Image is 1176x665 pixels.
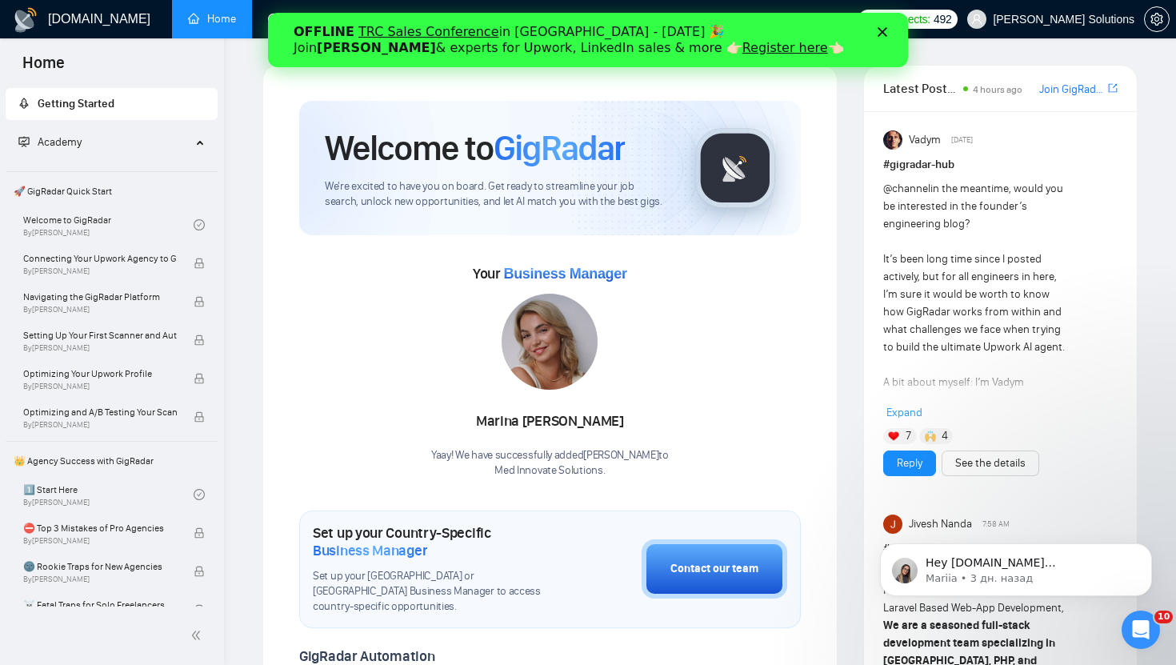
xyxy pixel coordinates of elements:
[942,428,948,444] span: 4
[951,133,973,147] span: [DATE]
[906,428,911,444] span: 7
[23,559,177,575] span: 🌚 Rookie Traps for New Agencies
[473,265,627,282] span: Your
[973,84,1022,95] span: 4 hours ago
[18,135,82,149] span: Academy
[194,566,205,577] span: lock
[971,14,982,25] span: user
[909,131,941,149] span: Vadym
[431,463,669,479] p: Med Innovate Solutions .
[856,510,1176,622] iframe: Intercom notifications сообщение
[494,126,625,170] span: GigRadar
[313,569,562,615] span: Set up your [GEOGRAPHIC_DATA] or [GEOGRAPHIC_DATA] Business Manager to access country-specific op...
[268,12,341,26] a: dashboardDashboard
[194,335,205,346] span: lock
[503,266,626,282] span: Business Manager
[23,289,177,305] span: Navigating the GigRadar Platform
[7,175,216,207] span: 🚀 GigRadar Quick Start
[1039,81,1105,98] a: Join GigRadar Slack Community
[883,78,959,98] span: Latest Posts from the GigRadar Community
[194,296,205,307] span: lock
[23,266,177,276] span: By [PERSON_NAME]
[194,411,205,423] span: lock
[1122,611,1160,649] iframe: Intercom live chat
[23,575,177,584] span: By [PERSON_NAME]
[23,520,177,536] span: ⛔ Top 3 Mistakes of Pro Agencies
[955,455,1026,472] a: See the details
[882,10,930,28] span: Connects:
[888,431,899,442] img: ❤️
[325,179,670,210] span: We're excited to have you on board. Get ready to streamline your job search, unlock new opportuni...
[23,327,177,343] span: Setting Up Your First Scanner and Auto-Bidder
[194,527,205,539] span: lock
[23,305,177,314] span: By [PERSON_NAME]
[325,126,625,170] h1: Welcome to
[23,343,177,353] span: By [PERSON_NAME]
[10,51,78,85] span: Home
[610,14,626,24] div: Закрыть
[194,258,205,269] span: lock
[190,627,206,643] span: double-left
[23,597,177,613] span: ☠️ Fatal Traps for Solo Freelancers
[13,7,38,33] img: logo
[373,12,432,26] a: searchScanner
[1144,13,1170,26] a: setting
[474,27,560,42] a: Register here
[18,136,30,147] span: fund-projection-screen
[695,128,775,208] img: gigradar-logo.png
[268,13,908,67] iframe: To enrich screen reader interactions, please activate Accessibility in Grammarly extension settings
[38,97,114,110] span: Getting Started
[188,12,236,26] a: homeHome
[23,477,194,512] a: 1️⃣ Start HereBy[PERSON_NAME]
[70,46,274,298] span: Hey [DOMAIN_NAME][EMAIL_ADDRESS][PERSON_NAME][DOMAIN_NAME], Looks like your Upwork agency Med Inn...
[925,431,936,442] img: 🙌
[23,382,177,391] span: By [PERSON_NAME]
[1108,82,1118,94] span: export
[942,451,1039,476] button: See the details
[194,373,205,384] span: lock
[670,560,758,578] div: Contact our team
[38,135,82,149] span: Academy
[1154,611,1173,623] span: 10
[1145,13,1169,26] span: setting
[23,207,194,242] a: Welcome to GigRadarBy[PERSON_NAME]
[18,98,30,109] span: rocket
[23,536,177,546] span: By [PERSON_NAME]
[431,408,669,435] div: Marina [PERSON_NAME]
[883,451,936,476] button: Reply
[502,294,598,390] img: 1686180516333-102.jpg
[70,62,276,76] p: Message from Mariia, sent 3 дн. назад
[7,445,216,477] span: 👑 Agency Success with GigRadar
[431,448,669,479] div: Yaay! We have successfully added [PERSON_NAME] to
[897,455,922,472] a: Reply
[313,524,562,559] h1: Set up your Country-Specific
[194,489,205,500] span: check-circle
[23,404,177,420] span: Optimizing and A/B Testing Your Scanner for Better Results
[23,250,177,266] span: Connecting Your Upwork Agency to GigRadar
[1108,81,1118,96] a: export
[6,88,218,120] li: Getting Started
[883,182,930,195] span: @channel
[313,542,427,559] span: Business Manager
[194,219,205,230] span: check-circle
[194,604,205,615] span: lock
[934,10,951,28] span: 492
[886,406,922,419] span: Expand
[883,156,1118,174] h1: # gigradar-hub
[642,539,787,599] button: Contact our team
[299,647,434,665] span: GigRadar Automation
[23,366,177,382] span: Optimizing Your Upwork Profile
[23,420,177,430] span: By [PERSON_NAME]
[1144,6,1170,32] button: setting
[883,130,902,150] img: Vadym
